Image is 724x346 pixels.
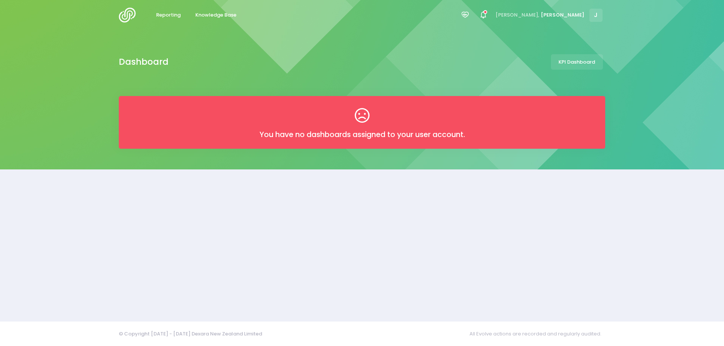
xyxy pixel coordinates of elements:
[156,11,181,19] span: Reporting
[551,54,603,70] a: KPI Dashboard
[119,57,169,67] h2: Dashboard
[119,330,262,337] span: © Copyright [DATE] - [DATE] Dexara New Zealand Limited
[130,130,594,139] h3: You have no dashboards assigned to your user account.
[541,11,584,19] span: [PERSON_NAME]
[119,8,140,23] img: Logo
[589,9,603,22] span: J
[150,8,187,23] a: Reporting
[495,11,539,19] span: [PERSON_NAME],
[195,11,236,19] span: Knowledge Base
[469,326,605,341] span: All Evolve actions are recorded and regularly audited.
[189,8,242,23] a: Knowledge Base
